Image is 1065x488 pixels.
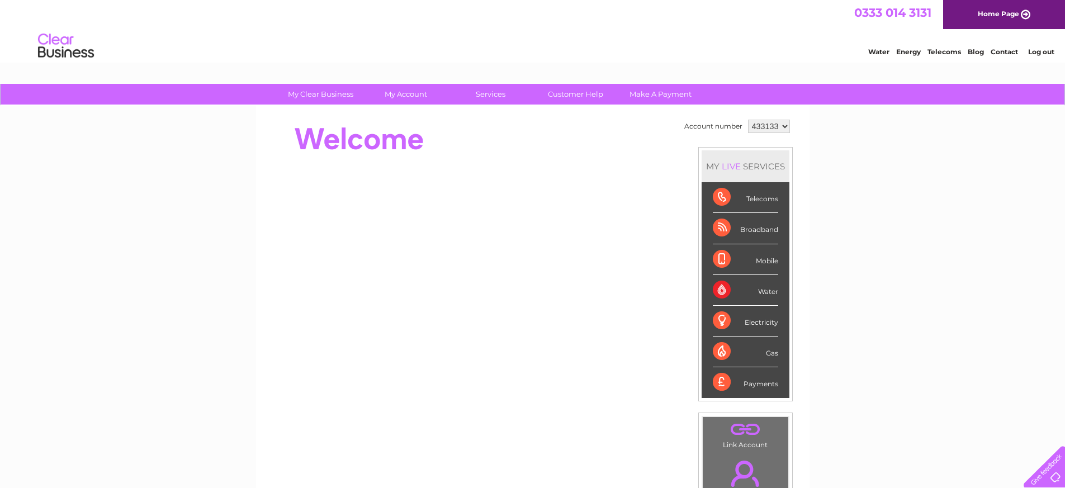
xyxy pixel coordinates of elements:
a: Water [868,48,889,56]
a: Contact [991,48,1018,56]
a: Make A Payment [614,84,707,105]
a: Log out [1028,48,1054,56]
div: MY SERVICES [702,150,789,182]
div: Electricity [713,306,778,337]
div: Payments [713,367,778,397]
div: Gas [713,337,778,367]
td: Account number [681,117,745,136]
a: 0333 014 3131 [854,6,931,20]
a: Services [444,84,537,105]
td: Link Account [702,416,789,452]
img: logo.png [37,29,94,63]
div: Water [713,275,778,306]
a: Telecoms [927,48,961,56]
div: Broadband [713,213,778,244]
div: Telecoms [713,182,778,213]
a: . [706,420,785,439]
div: Mobile [713,244,778,275]
a: Blog [968,48,984,56]
div: Clear Business is a trading name of Verastar Limited (registered in [GEOGRAPHIC_DATA] No. 3667643... [269,6,797,54]
a: My Clear Business [274,84,367,105]
div: LIVE [720,161,743,172]
a: Customer Help [529,84,622,105]
a: My Account [359,84,452,105]
a: Energy [896,48,921,56]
